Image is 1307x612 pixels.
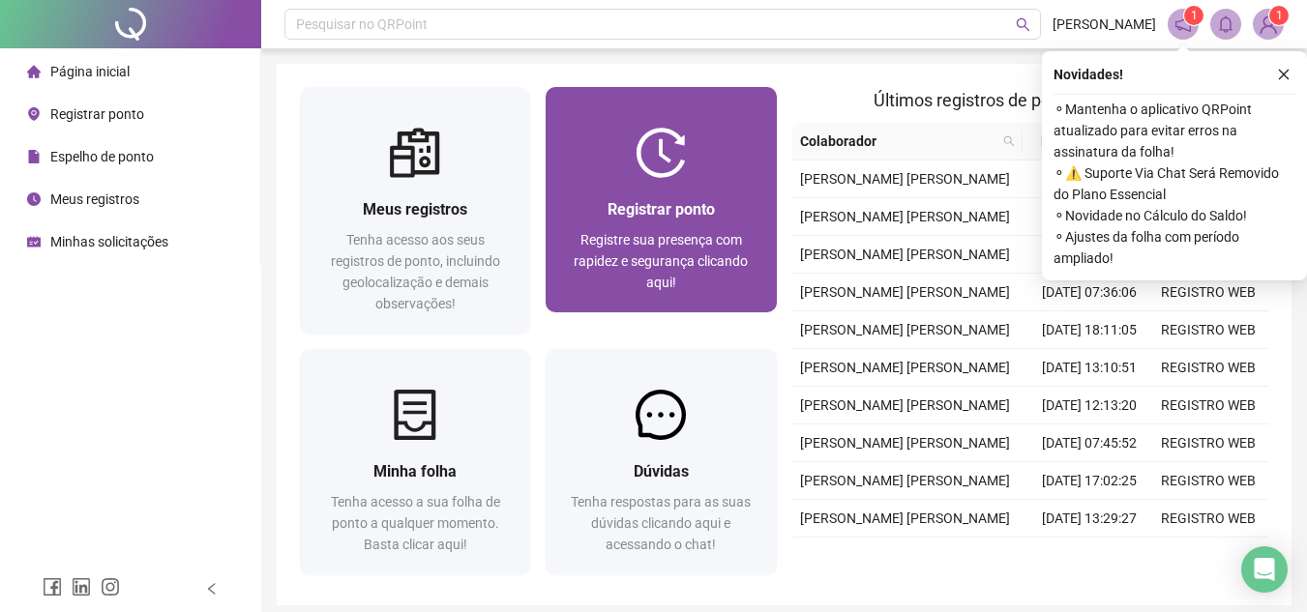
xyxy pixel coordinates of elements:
span: file [27,150,41,163]
span: [PERSON_NAME] [PERSON_NAME] [800,473,1010,488]
span: [PERSON_NAME] [PERSON_NAME] [800,510,1010,526]
td: REGISTRO WEB [1149,538,1268,575]
a: Meus registrosTenha acesso aos seus registros de ponto, incluindo geolocalização e demais observa... [300,87,530,334]
span: clock-circle [27,192,41,206]
td: [DATE] 12:10:04 [1030,236,1149,274]
td: REGISTRO WEB [1149,274,1268,311]
span: left [205,582,219,596]
td: REGISTRO WEB [1149,424,1268,462]
span: Meus registros [363,200,467,219]
td: [DATE] 12:15:53 [1030,538,1149,575]
span: search [1016,17,1030,32]
td: [DATE] 13:10:51 [1030,349,1149,387]
span: linkedin [72,577,91,597]
span: Tenha acesso aos seus registros de ponto, incluindo geolocalização e demais observações! [331,232,500,311]
span: [PERSON_NAME] [PERSON_NAME] [800,360,1010,375]
span: ⚬ Novidade no Cálculo do Saldo! [1054,205,1295,226]
span: ⚬ ⚠️ Suporte Via Chat Será Removido do Plano Essencial [1054,162,1295,205]
span: Tenha respostas para as suas dúvidas clicando aqui e acessando o chat! [571,494,751,552]
span: [PERSON_NAME] [1053,14,1156,35]
td: REGISTRO WEB [1149,462,1268,500]
span: facebook [43,577,62,597]
span: Página inicial [50,64,130,79]
img: 90666 [1254,10,1283,39]
span: schedule [27,235,41,248]
span: [PERSON_NAME] [PERSON_NAME] [800,397,1010,413]
span: 1 [1191,9,1198,22]
span: [PERSON_NAME] [PERSON_NAME] [800,171,1010,187]
sup: 1 [1184,6,1203,25]
td: [DATE] 07:45:52 [1030,424,1149,462]
span: Registrar ponto [608,200,715,219]
span: Tenha acesso a sua folha de ponto a qualquer momento. Basta clicar aqui! [331,494,500,552]
td: [DATE] 07:36:06 [1030,274,1149,311]
td: REGISTRO WEB [1149,349,1268,387]
td: REGISTRO WEB [1149,311,1268,349]
span: Colaborador [800,131,996,152]
td: [DATE] 18:11:05 [1030,311,1149,349]
span: Meus registros [50,191,139,207]
span: Minhas solicitações [50,234,168,249]
span: 1 [1276,9,1283,22]
td: REGISTRO WEB [1149,500,1268,538]
span: instagram [101,577,120,597]
span: [PERSON_NAME] [PERSON_NAME] [800,284,1010,300]
span: Últimos registros de ponto sincronizados [874,90,1186,110]
span: Registrar ponto [50,106,144,122]
span: search [999,127,1019,156]
span: Dúvidas [634,462,689,481]
span: environment [27,107,41,121]
span: notification [1174,15,1192,33]
span: [PERSON_NAME] [PERSON_NAME] [800,247,1010,262]
span: bell [1217,15,1234,33]
td: [DATE] 13:29:27 [1030,500,1149,538]
span: Espelho de ponto [50,149,154,164]
span: home [27,65,41,78]
a: Minha folhaTenha acesso a sua folha de ponto a qualquer momento. Basta clicar aqui! [300,349,530,574]
div: Open Intercom Messenger [1241,546,1288,593]
span: Novidades ! [1054,64,1123,85]
span: Data/Hora [1030,131,1114,152]
td: REGISTRO WEB [1149,387,1268,424]
a: Registrar pontoRegistre sua presença com rapidez e segurança clicando aqui! [546,87,776,312]
span: close [1277,68,1291,81]
td: [DATE] 18:41:19 [1030,160,1149,198]
td: [DATE] 13:10:47 [1030,198,1149,236]
th: Data/Hora [1023,123,1138,160]
span: [PERSON_NAME] [PERSON_NAME] [800,209,1010,224]
span: ⚬ Ajustes da folha com período ampliado! [1054,226,1295,269]
span: Minha folha [373,462,457,481]
span: [PERSON_NAME] [PERSON_NAME] [800,322,1010,337]
td: [DATE] 17:02:25 [1030,462,1149,500]
span: [PERSON_NAME] [PERSON_NAME] [800,435,1010,451]
span: search [1003,135,1015,147]
sup: Atualize o seu contato no menu Meus Dados [1269,6,1289,25]
td: [DATE] 12:13:20 [1030,387,1149,424]
span: Registre sua presença com rapidez e segurança clicando aqui! [574,232,748,290]
span: ⚬ Mantenha o aplicativo QRPoint atualizado para evitar erros na assinatura da folha! [1054,99,1295,162]
a: DúvidasTenha respostas para as suas dúvidas clicando aqui e acessando o chat! [546,349,776,574]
